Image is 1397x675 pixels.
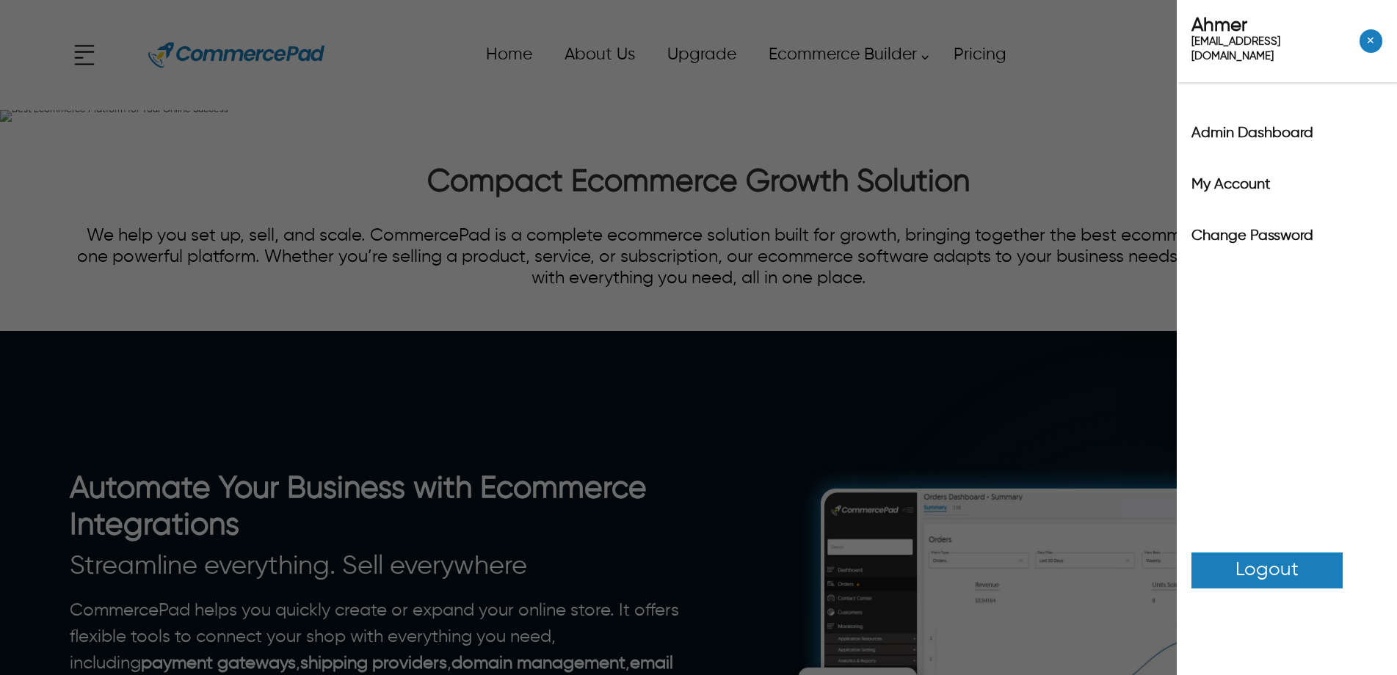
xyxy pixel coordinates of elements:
label: Admin Dashboard [1191,126,1382,141]
label: Change Password [1191,229,1382,244]
span: [EMAIL_ADDRESS][DOMAIN_NAME] [1191,34,1360,64]
a: Admin Dashboard [1177,126,1382,141]
a: My Account [1177,178,1382,192]
span: Close Right Menu Button [1360,29,1382,53]
a: Logout [1191,552,1343,588]
span: Logout [1235,556,1299,585]
span: Ahmer [1191,18,1360,33]
label: My Account [1191,178,1382,192]
a: Change Password [1177,229,1382,244]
